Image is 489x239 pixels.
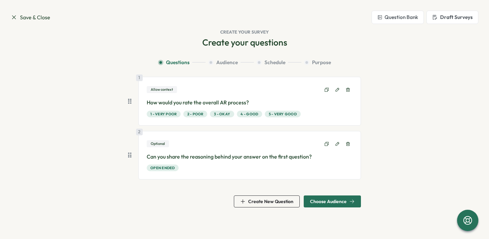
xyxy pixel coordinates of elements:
span: Choose Audience [310,199,347,204]
div: 2 [136,129,143,135]
span: Purpose [312,59,331,66]
button: Choose Audience [304,195,361,207]
span: 5 - Very Good [269,111,297,117]
div: Optional [147,140,169,147]
p: How would you rate the overall AR process? [147,98,353,107]
span: 1 - Very Poor [150,111,177,117]
button: Question Bank [372,11,424,24]
span: 4 - Good [241,111,258,117]
button: Draft Surveys [426,11,478,24]
button: Audience [208,59,254,66]
span: 3 - Okay [214,111,230,117]
div: 1 [136,74,143,81]
h2: Create your questions [202,37,287,48]
div: Allow context [147,86,177,93]
span: 2 - Poor [187,111,204,117]
a: Save & Close [11,13,50,22]
span: Schedule [264,59,285,66]
p: Can you share the reasoning behind your answer on the first question? [147,153,353,161]
button: Schedule [256,59,301,66]
button: Purpose [304,59,331,66]
span: Questions [166,59,190,66]
span: Open ended [150,165,175,171]
button: Questions [158,59,206,66]
button: Create New Question [234,195,300,207]
span: Audience [216,59,238,66]
h1: Create your survey [11,29,478,35]
span: Create New Question [248,199,293,204]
